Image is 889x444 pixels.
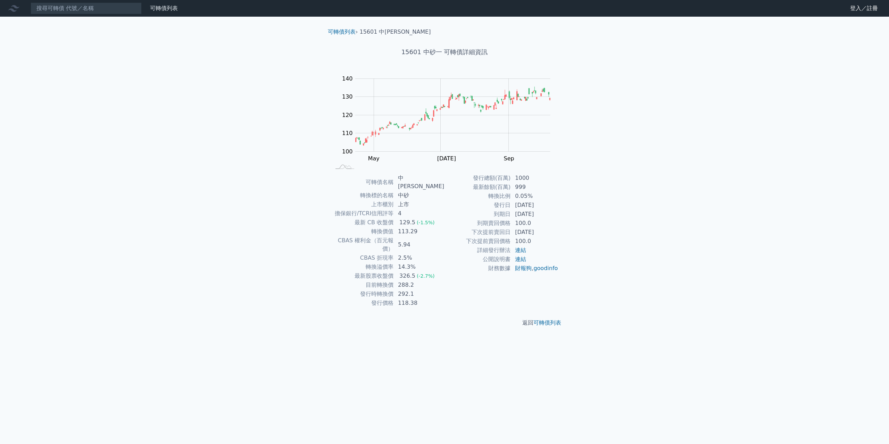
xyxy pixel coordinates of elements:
td: 發行價格 [331,299,394,308]
td: 292.1 [394,290,444,299]
td: 最新股票收盤價 [331,271,394,280]
td: 999 [511,183,558,192]
td: 最新餘額(百萬) [444,183,511,192]
input: 搜尋可轉債 代號／名稱 [31,2,142,14]
tspan: 130 [342,93,353,100]
a: 連結 [515,256,526,262]
td: CBAS 折現率 [331,253,394,262]
td: 發行時轉換價 [331,290,394,299]
td: 轉換溢價率 [331,262,394,271]
span: (-2.7%) [417,273,435,279]
tspan: 140 [342,75,353,82]
td: 財務數據 [444,264,511,273]
p: 返回 [322,319,567,327]
td: 118.38 [394,299,444,308]
td: 上市櫃別 [331,200,394,209]
td: 下次提前賣回價格 [444,237,511,246]
td: 轉換比例 [444,192,511,201]
td: 可轉債名稱 [331,174,394,191]
tspan: 120 [342,112,353,118]
a: goodinfo [533,265,558,271]
td: 擔保銀行/TCRI信用評等 [331,209,394,218]
td: 發行總額(百萬) [444,174,511,183]
td: 轉換價值 [331,227,394,236]
td: 到期日 [444,210,511,219]
g: Chart [339,75,561,162]
tspan: 110 [342,130,353,136]
a: 可轉債列表 [533,319,561,326]
tspan: Sep [504,155,514,162]
td: 100.0 [511,219,558,228]
td: 14.3% [394,262,444,271]
td: 113.29 [394,227,444,236]
tspan: [DATE] [437,155,456,162]
td: [DATE] [511,210,558,219]
td: [DATE] [511,228,558,237]
h1: 15601 中砂一 可轉債詳細資訊 [322,47,567,57]
td: 上市 [394,200,444,209]
a: 連結 [515,247,526,253]
li: 15601 中[PERSON_NAME] [360,28,431,36]
td: 中砂 [394,191,444,200]
a: 登入／註冊 [845,3,883,14]
td: [DATE] [511,201,558,210]
td: 最新 CB 收盤價 [331,218,394,227]
a: 可轉債列表 [328,28,356,35]
td: 中[PERSON_NAME] [394,174,444,191]
td: 轉換標的名稱 [331,191,394,200]
td: 下次提前賣回日 [444,228,511,237]
tspan: May [368,155,380,162]
td: 目前轉換價 [331,280,394,290]
td: CBAS 權利金（百元報價） [331,236,394,253]
td: 公開說明書 [444,255,511,264]
td: , [511,264,558,273]
a: 可轉債列表 [150,5,178,11]
li: › [328,28,358,36]
span: (-1.5%) [417,220,435,225]
td: 1000 [511,174,558,183]
td: 288.2 [394,280,444,290]
td: 2.5% [394,253,444,262]
td: 詳細發行辦法 [444,246,511,255]
td: 100.0 [511,237,558,246]
a: 財報狗 [515,265,532,271]
div: 326.5 [398,272,417,280]
td: 0.05% [511,192,558,201]
td: 到期賣回價格 [444,219,511,228]
tspan: 100 [342,148,353,155]
td: 4 [394,209,444,218]
td: 5.94 [394,236,444,253]
td: 發行日 [444,201,511,210]
div: 129.5 [398,218,417,227]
